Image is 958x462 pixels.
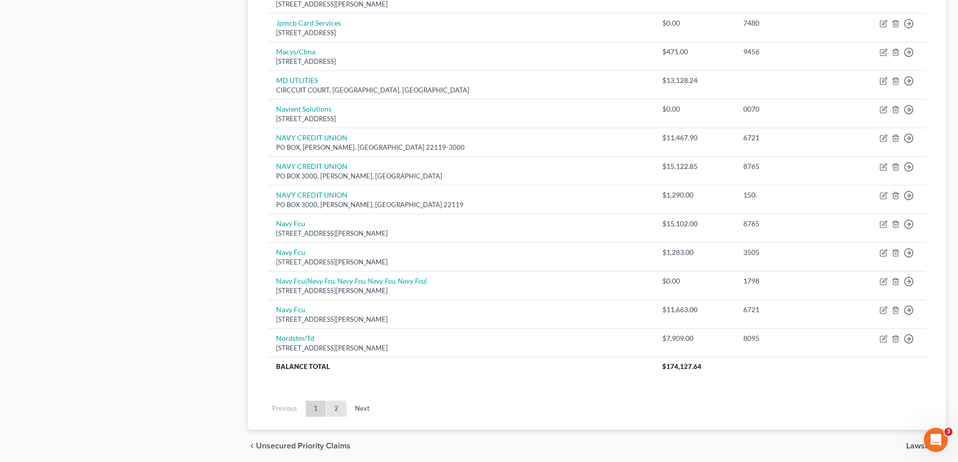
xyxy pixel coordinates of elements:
[662,18,727,28] div: $0.00
[662,161,727,171] div: $15,122.85
[743,305,832,315] div: 6721
[662,219,727,229] div: $15,102.00
[743,104,832,114] div: 0070
[662,333,727,343] div: $7,909.00
[743,247,832,257] div: 3505
[276,276,427,285] a: Navy Fcu(Navy Fcu, Navy Fcu, Navy Fcu, Navy Fcu)
[276,85,646,95] div: CIRCCUIT COURT, [GEOGRAPHIC_DATA], [GEOGRAPHIC_DATA]
[276,143,646,152] div: PO BOX, [PERSON_NAME], [GEOGRAPHIC_DATA] 22119-3000
[276,305,305,314] a: Navy Fcu
[662,104,727,114] div: $0.00
[276,47,315,56] a: Macys/Cbna
[276,162,347,170] a: NAVY CREDIT UNION
[326,401,346,417] a: 2
[276,315,646,324] div: [STREET_ADDRESS][PERSON_NAME]
[276,114,646,124] div: [STREET_ADDRESS]
[662,362,702,371] span: $174,127.64
[306,401,326,417] a: 1
[743,190,832,200] div: 150.
[662,305,727,315] div: $11,663.00
[276,19,341,27] a: Jpmcb Card Services
[743,333,832,343] div: 8095
[276,343,646,353] div: [STREET_ADDRESS][PERSON_NAME]
[906,442,946,450] button: Lawsuits chevron_right
[276,105,331,113] a: Navient Solutions
[347,401,378,417] a: Next
[268,357,654,375] th: Balance Total
[276,257,646,267] div: [STREET_ADDRESS][PERSON_NAME]
[276,171,646,181] div: PO BOX 3000, [PERSON_NAME], [GEOGRAPHIC_DATA]
[662,247,727,257] div: $1,283.00
[276,200,646,210] div: PO BOX 3000, [PERSON_NAME], [GEOGRAPHIC_DATA] 22119
[276,57,646,66] div: [STREET_ADDRESS]
[662,133,727,143] div: $11,467.90
[256,442,351,450] span: Unsecured Priority Claims
[276,28,646,38] div: [STREET_ADDRESS]
[662,75,727,85] div: $13,128.24
[276,191,347,199] a: NAVY CREDIT UNION
[305,276,427,285] i: (Navy Fcu, Navy Fcu, Navy Fcu, Navy Fcu)
[276,286,646,296] div: [STREET_ADDRESS][PERSON_NAME]
[743,133,832,143] div: 6721
[662,190,727,200] div: $1,290.00
[662,47,727,57] div: $471.00
[743,18,832,28] div: 7480
[743,47,832,57] div: 9456
[743,161,832,171] div: 8765
[743,219,832,229] div: 8765
[743,276,832,286] div: 1798
[248,442,256,450] i: chevron_left
[276,219,305,228] a: Navy Fcu
[276,133,347,142] a: NAVY CREDIT UNION
[276,76,318,84] a: MD UTLITIES
[924,428,948,452] iframe: Intercom live chat
[906,442,938,450] span: Lawsuits
[276,229,646,238] div: [STREET_ADDRESS][PERSON_NAME]
[944,428,952,436] span: 3
[248,442,351,450] button: chevron_left Unsecured Priority Claims
[276,334,314,342] a: Nordstm/Td
[662,276,727,286] div: $0.00
[276,248,305,256] a: Navy Fcu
